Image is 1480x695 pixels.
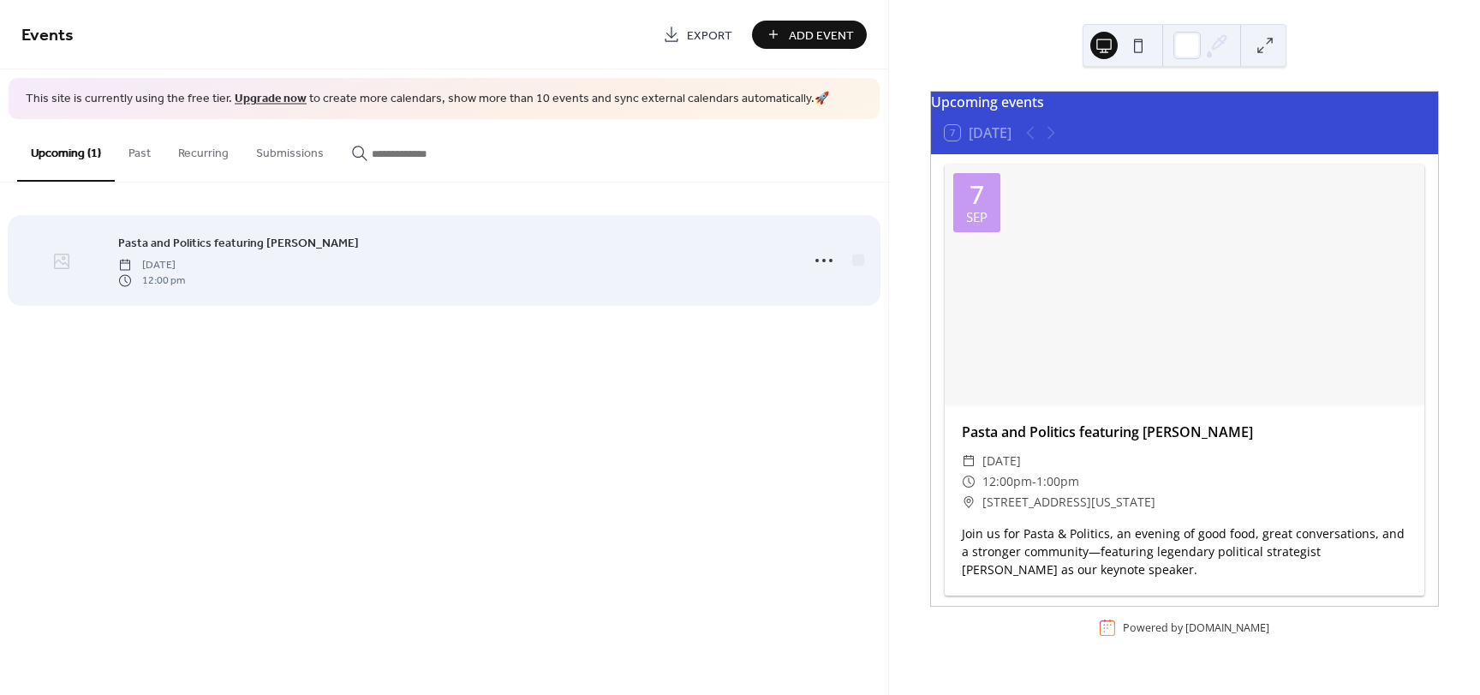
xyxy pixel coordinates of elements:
[650,21,745,49] a: Export
[115,119,164,180] button: Past
[118,273,185,289] span: 12:00 pm
[752,21,867,49] button: Add Event
[21,19,74,52] span: Events
[982,471,1032,492] span: 12:00pm
[118,233,359,253] a: Pasta and Politics featuring [PERSON_NAME]
[1036,471,1079,492] span: 1:00pm
[164,119,242,180] button: Recurring
[242,119,337,180] button: Submissions
[962,451,976,471] div: ​
[982,451,1021,471] span: [DATE]
[962,471,976,492] div: ​
[945,524,1424,578] div: Join us for Pasta & Politics, an evening of good food, great conversations, and a stronger commun...
[962,492,976,512] div: ​
[789,27,854,45] span: Add Event
[931,92,1438,112] div: Upcoming events
[1185,620,1269,635] a: [DOMAIN_NAME]
[17,119,115,182] button: Upcoming (1)
[945,422,1424,442] div: Pasta and Politics featuring [PERSON_NAME]
[1032,471,1036,492] span: -
[118,234,359,252] span: Pasta and Politics featuring [PERSON_NAME]
[235,87,307,111] a: Upgrade now
[687,27,732,45] span: Export
[26,91,829,108] span: This site is currently using the free tier. to create more calendars, show more than 10 events an...
[970,182,984,207] div: 7
[982,492,1155,512] span: [STREET_ADDRESS][US_STATE]
[966,211,988,224] div: Sep
[118,257,185,273] span: [DATE]
[1123,620,1269,635] div: Powered by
